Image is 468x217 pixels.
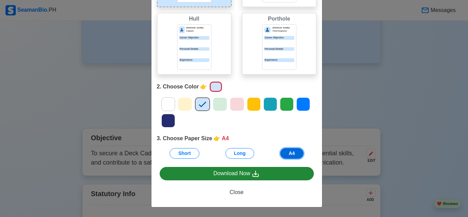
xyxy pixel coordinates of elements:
[160,186,314,199] button: Close
[179,47,209,51] p: Personal Details
[200,83,207,91] span: point
[244,15,315,23] div: Porthole
[179,36,209,40] p: Career Objective
[213,134,220,143] span: point
[159,15,230,23] div: Hull
[186,29,209,33] p: Captain
[213,169,260,178] div: Download Now
[264,58,294,62] div: Experience
[157,80,317,93] div: 2. Choose Color
[160,167,314,180] a: Download Now
[179,58,209,62] p: Experience
[157,134,317,143] div: 3. Choose Paper Size
[273,29,294,33] p: Chief Engineer
[264,47,294,51] div: Personal Details
[280,148,304,159] button: A4
[170,148,199,159] button: Short
[273,26,294,29] p: [PERSON_NAME]
[264,36,294,40] div: Career Objective
[230,189,244,195] span: Close
[222,134,229,143] span: A4
[225,148,254,159] button: Long
[186,26,209,29] p: [PERSON_NAME]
